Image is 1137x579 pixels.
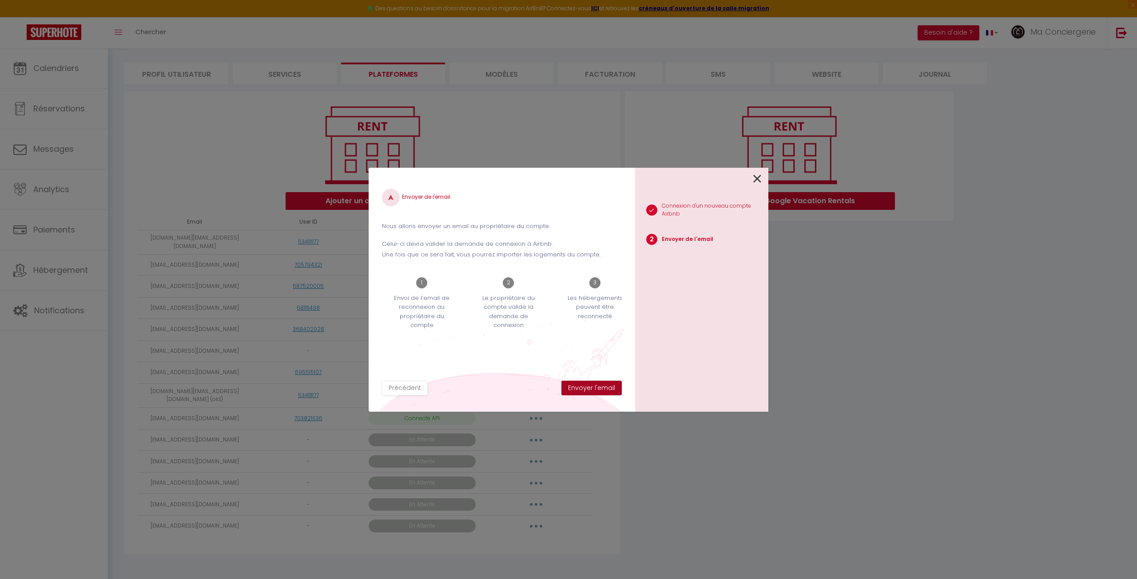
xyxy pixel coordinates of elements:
span: 2 [503,277,514,288]
p: Le propriétaire du compte valide la demande de connexion [474,294,543,330]
span: 3 [589,277,600,288]
button: Ouvrir le widget de chat LiveChat [7,4,34,30]
h4: Envoyer de l'email [382,189,622,206]
p: Connexion d'un nouveau compte Airbnb [662,202,769,219]
p: Envoyer de l'email [662,235,713,244]
span: 1 [416,277,427,288]
p: Les hébergements peuvent être reconnecté [561,294,629,321]
span: 2 [646,234,657,245]
p: Une fois que ce sera fait, vous pourrez importer les logements du compte. [382,250,622,259]
p: Nous allons envoyer un email au propriétaire du compte. [382,222,622,231]
button: Envoyer l'email [561,381,622,396]
button: Précédent [382,381,428,396]
p: Envoi de l’email de reconnexion au propriétaire du compte [388,294,456,330]
p: Celui-ci devra valider la demande de connexion à Airbnb. [382,240,622,248]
